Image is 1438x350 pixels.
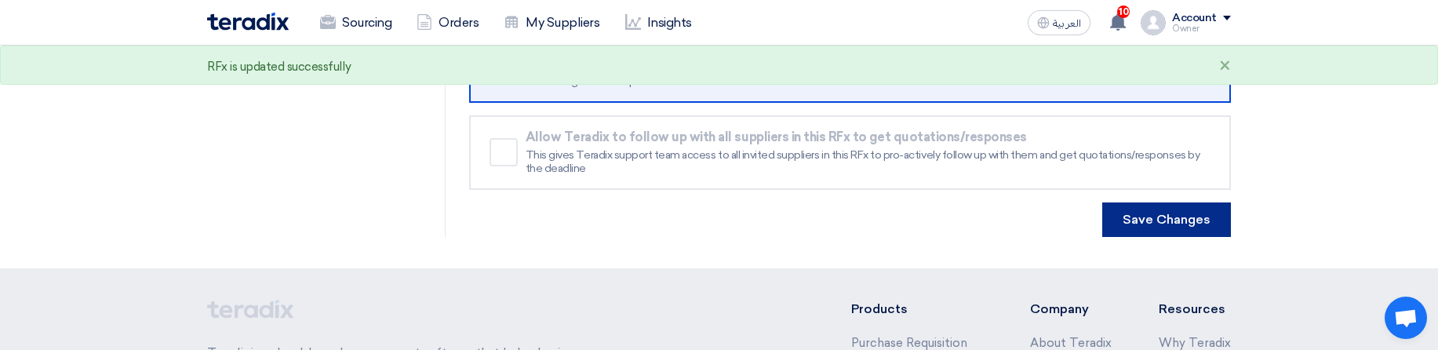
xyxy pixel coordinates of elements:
[1219,57,1231,76] div: ×
[1030,300,1112,319] li: Company
[1172,24,1231,33] div: Owner
[1102,202,1231,237] button: Save Changes
[1385,297,1427,339] a: Open chat
[1117,5,1130,18] span: 10
[308,5,404,40] a: Sourcing
[1141,10,1166,35] img: profile_test.png
[1159,300,1231,319] li: Resources
[851,336,967,350] a: Purchase Requisition
[1028,10,1090,35] button: العربية
[851,300,984,319] li: Products
[207,13,289,31] img: Teradix logo
[526,129,1209,145] div: Allow Teradix to follow up with all suppliers in this RFx to get quotations/responses
[1159,336,1231,350] a: Why Teradix
[1030,336,1112,350] a: About Teradix
[491,5,612,40] a: My Suppliers
[526,148,1209,176] div: This gives Teradix support team access to all invited suppliers in this RFx to pro-actively follo...
[1172,12,1217,25] div: Account
[613,5,704,40] a: Insights
[404,5,491,40] a: Orders
[1053,18,1081,29] span: العربية
[207,58,351,76] div: RFx is updated successfully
